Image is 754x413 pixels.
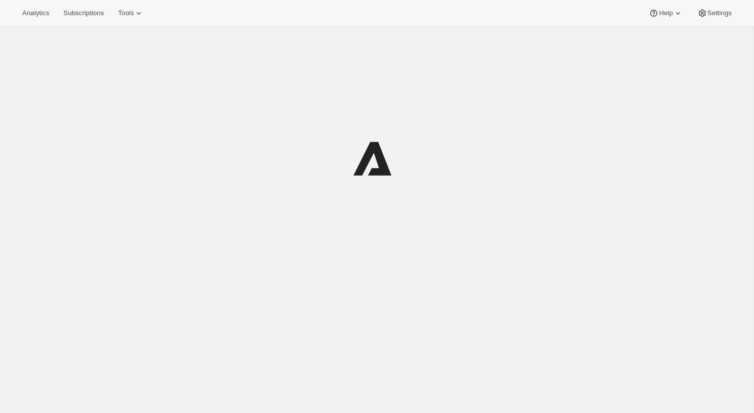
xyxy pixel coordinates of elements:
button: Settings [691,6,738,20]
span: Settings [707,9,732,17]
span: Analytics [22,9,49,17]
span: Tools [118,9,134,17]
button: Help [643,6,689,20]
span: Subscriptions [63,9,104,17]
button: Analytics [16,6,55,20]
span: Help [659,9,672,17]
button: Subscriptions [57,6,110,20]
button: Tools [112,6,150,20]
